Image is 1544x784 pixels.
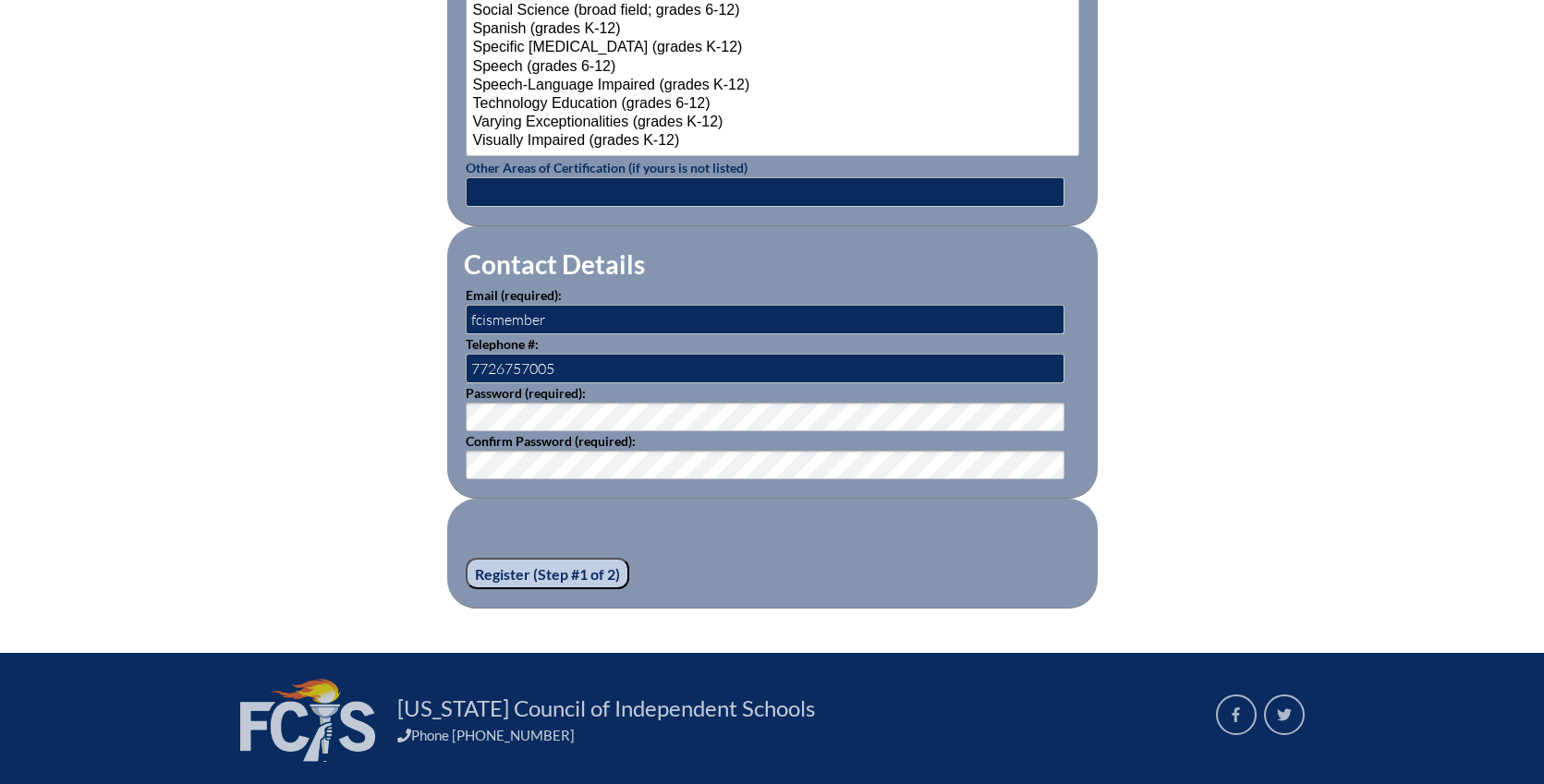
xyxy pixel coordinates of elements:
[466,558,629,589] input: Register (Step #1 of 2)
[466,433,636,449] label: Confirm Password (required):
[471,77,1074,95] option: Speech-Language Impaired (grades K-12)
[471,114,1074,132] option: Varying Exceptionalities (grades K-12)
[471,2,1074,20] option: Social Science (broad field; grades 6-12)
[466,336,539,352] label: Telephone #:
[471,132,1074,151] option: Visually Impaired (grades K-12)
[466,160,748,175] label: Other Areas of Certification (if yours is not listed)
[462,248,647,280] legend: Contact Details
[240,679,375,762] img: FCIS_logo_white
[466,385,586,401] label: Password (required):
[471,20,1074,39] option: Spanish (grades K-12)
[397,727,1194,743] div: Phone [PHONE_NUMBER]
[471,95,1074,114] option: Technology Education (grades 6-12)
[471,39,1074,57] option: Specific [MEDICAL_DATA] (grades K-12)
[466,287,562,303] label: Email (required):
[471,58,1074,77] option: Speech (grades 6-12)
[390,694,822,723] a: [US_STATE] Council of Independent Schools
